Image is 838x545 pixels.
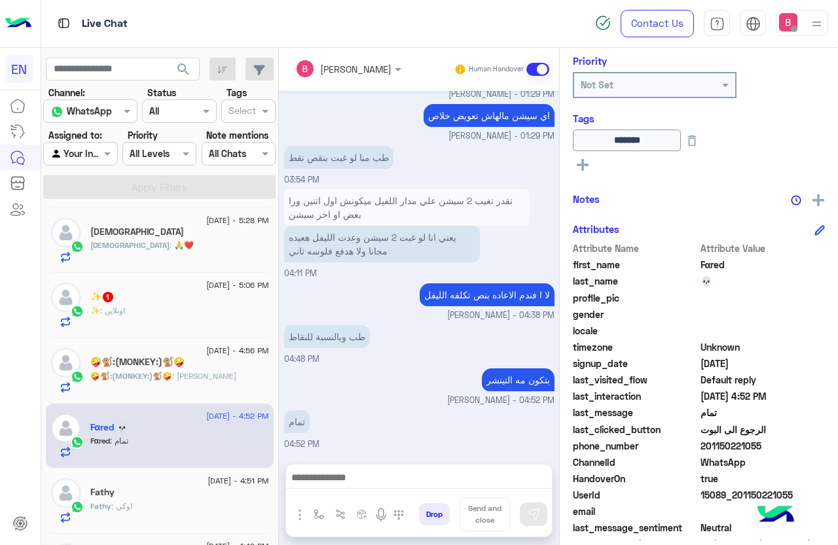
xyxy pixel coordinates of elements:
[573,241,698,255] span: Attribute Name
[701,521,826,535] span: 0
[206,410,268,422] span: [DATE] - 4:52 PM
[90,501,111,511] span: Fathy
[573,472,698,485] span: HandoverOn
[573,389,698,403] span: last_interaction
[701,274,826,288] span: 💀
[90,422,128,433] h5: Fαred 💀
[573,423,698,436] span: last_clicked_button
[111,501,132,511] span: اوكي
[227,86,247,99] label: Tags
[110,436,128,446] span: تمام
[48,128,102,142] label: Assigned to:
[527,508,540,521] img: send message
[701,472,826,485] span: true
[573,55,607,67] h6: Priority
[284,439,319,449] span: 04:52 PM
[573,406,698,419] span: last_message
[90,357,185,368] h5: 🤪🐒:(MONKEY:)🐒🤪
[284,189,530,226] p: 24/8/2025, 4:11 PM
[573,340,698,354] span: timezone
[701,340,826,354] span: Unknown
[284,268,317,278] span: 04:11 PM
[208,475,268,487] span: [DATE] - 4:51 PM
[71,305,84,318] img: WhatsApp
[573,439,698,453] span: phone_number
[573,488,698,502] span: UserId
[51,478,81,508] img: defaultAdmin.png
[701,423,826,436] span: الرجوع الى البوت
[82,15,128,33] p: Live Chat
[573,455,698,469] span: ChannelId
[460,497,510,531] button: Send and close
[701,488,826,502] span: 15089_201150221055
[573,291,698,305] span: profile_pic
[701,406,826,419] span: تمام
[420,283,555,306] p: 24/8/2025, 4:38 PM
[447,309,555,322] span: [PERSON_NAME] - 04:38 PM
[56,15,72,31] img: tab
[227,103,256,120] div: Select
[90,306,100,315] span: ✨
[573,223,619,235] h6: Attributes
[103,292,113,302] span: 1
[573,258,698,272] span: first_name
[373,507,389,523] img: send voice note
[5,55,33,83] div: EN
[335,509,346,519] img: Trigger scenario
[448,88,555,101] span: [PERSON_NAME] - 01:29 PM
[48,86,85,99] label: Channel:
[172,371,236,381] span: ماشي شكراً
[284,226,480,262] p: 24/8/2025, 4:11 PM
[175,62,191,77] span: search
[701,258,826,272] span: Fαred
[128,128,158,142] label: Priority
[206,279,268,291] span: [DATE] - 5:06 PM
[90,240,170,250] span: [DEMOGRAPHIC_DATA]
[701,308,826,321] span: null
[701,504,826,518] span: null
[170,240,194,250] span: 🙏❤️
[206,215,268,226] span: [DATE] - 5:28 PM
[284,354,319,364] span: 04:48 PM
[71,370,84,383] img: WhatsApp
[314,509,324,519] img: select flow
[284,410,310,433] p: 24/8/2025, 4:52 PM
[573,504,698,518] span: email
[51,283,81,312] img: defaultAdmin.png
[573,324,698,338] span: locale
[701,439,826,453] span: 201150221055
[779,13,797,31] img: userImage
[90,291,115,302] h5: ✨
[330,504,352,525] button: Trigger scenario
[469,64,524,75] small: Human Handover
[621,10,694,37] a: Contact Us
[701,455,826,469] span: 2
[51,218,81,247] img: defaultAdmin.png
[90,371,172,381] span: 🤪🐒:(MONKEY:)🐒🤪
[595,15,611,31] img: spinner
[573,274,698,288] span: last_name
[206,345,268,357] span: [DATE] - 4:56 PM
[352,504,373,525] button: create order
[809,16,825,32] img: profile
[424,104,555,127] p: 24/8/2025, 1:29 PM
[71,436,84,449] img: WhatsApp
[573,357,698,370] span: signup_date
[448,130,555,143] span: [PERSON_NAME] - 01:29 PM
[71,501,84,514] img: WhatsApp
[100,306,125,315] span: اونلاين
[284,175,319,185] span: 03:54 PM
[791,195,801,205] img: notes
[704,10,730,37] a: tab
[284,325,370,348] p: 24/8/2025, 4:48 PM
[51,348,81,378] img: defaultAdmin.png
[393,510,404,520] img: make a call
[90,487,115,498] h5: Fathy
[357,509,367,519] img: create order
[573,308,698,321] span: gender
[710,16,725,31] img: tab
[573,373,698,387] span: last_visited_flow
[206,128,268,142] label: Note mentions
[43,175,276,199] button: Apply Filters
[71,240,84,253] img: WhatsApp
